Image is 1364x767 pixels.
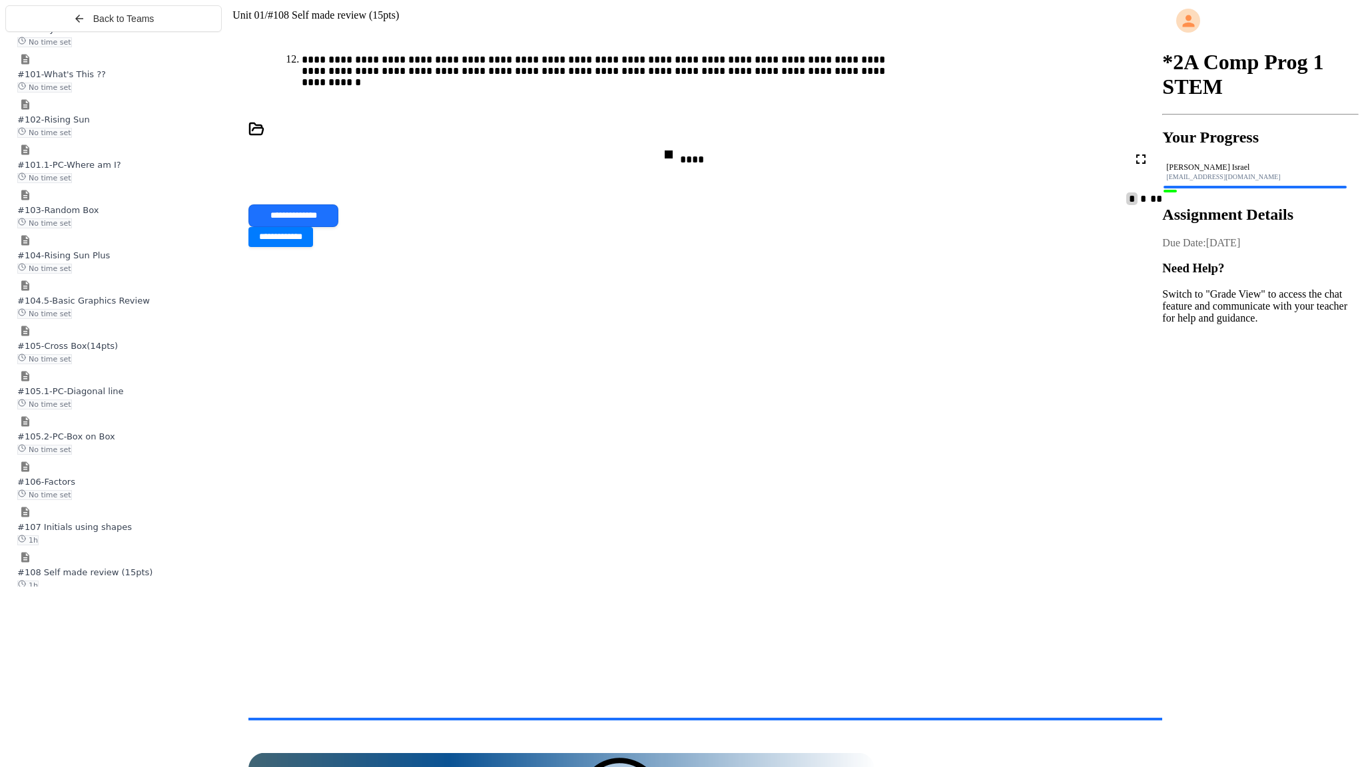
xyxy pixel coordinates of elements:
[17,296,150,306] span: #104.5-Basic Graphics Review
[232,9,264,21] span: Unit 01
[1166,162,1355,172] div: [PERSON_NAME] Israel
[17,173,72,183] span: No time set
[265,9,268,21] span: /
[93,13,155,24] span: Back to Teams
[17,160,121,170] span: #101.1-PC-Where am I?
[17,431,115,441] span: #105.2-PC-Box on Box
[17,69,106,79] span: #101-What's This ??
[1162,261,1359,276] h3: Need Help?
[1162,128,1359,146] h2: Your Progress
[17,250,110,260] span: #104-Rising Sun Plus
[17,445,72,455] span: No time set
[17,490,72,500] span: No time set
[1162,288,1359,324] p: Switch to "Grade View" to access the chat feature and communicate with your teacher for help and ...
[17,115,90,125] span: #102-Rising Sun
[1162,5,1359,36] div: My Account
[17,309,72,319] span: No time set
[17,264,72,274] span: No time set
[17,399,72,409] span: No time set
[17,37,72,47] span: No time set
[17,83,72,93] span: No time set
[1166,173,1355,180] div: [EMAIL_ADDRESS][DOMAIN_NAME]
[17,535,39,545] span: 1h
[1162,50,1359,99] h1: *2A Comp Prog 1 STEM
[5,5,222,32] button: Back to Teams
[1162,237,1205,248] span: Due Date:
[268,9,399,21] span: #108 Self made review (15pts)
[17,218,72,228] span: No time set
[17,128,72,138] span: No time set
[1162,206,1359,224] h2: Assignment Details
[17,341,118,351] span: #105-Cross Box(14pts)
[17,581,39,591] span: 1h
[17,354,72,364] span: No time set
[17,205,99,215] span: #103-Random Box
[17,522,132,532] span: #107 Initials using shapes
[1206,237,1241,248] span: [DATE]
[17,386,124,396] span: #105.1-PC-Diagonal line
[17,477,75,487] span: #106-Factors
[17,567,153,577] span: #108 Self made review (15pts)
